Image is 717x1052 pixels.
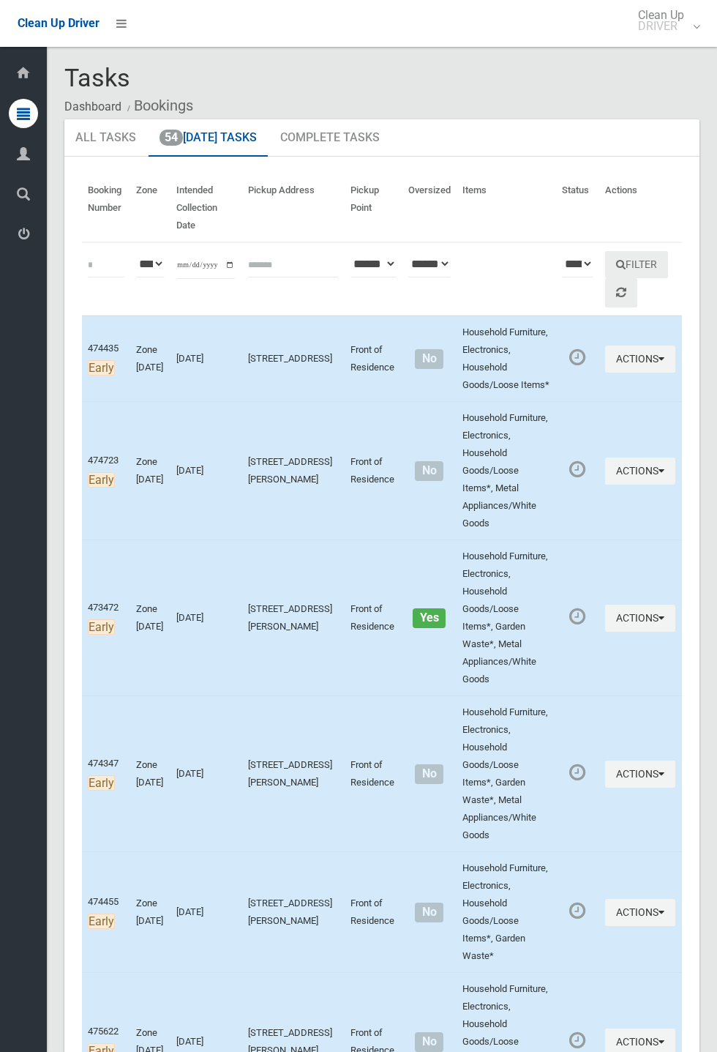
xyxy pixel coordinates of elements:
span: No [415,1032,443,1052]
td: [DATE] [170,540,242,696]
td: [STREET_ADDRESS] [242,316,345,402]
td: [STREET_ADDRESS][PERSON_NAME] [242,540,345,696]
td: [DATE] [170,852,242,973]
a: Complete Tasks [269,119,391,157]
h4: Normal sized [408,768,451,780]
td: Household Furniture, Electronics, Household Goods/Loose Items*, Metal Appliances/White Goods [457,402,556,540]
button: Filter [605,251,668,278]
td: 474723 [82,402,130,540]
th: Intended Collection Date [170,174,242,242]
td: Zone [DATE] [130,316,170,402]
span: 54 [159,130,183,146]
td: Front of Residence [345,696,402,852]
td: Zone [DATE] [130,402,170,540]
a: Clean Up Driver [18,12,100,34]
td: Household Furniture, Electronics, Household Goods/Loose Items*, Garden Waste* [457,852,556,973]
i: Booking awaiting collection. Mark as collected or report issues to complete task. [569,607,585,626]
li: Bookings [124,92,193,119]
i: Booking awaiting collection. Mark as collected or report issues to complete task. [569,460,585,479]
a: Dashboard [64,100,121,113]
th: Pickup Point [345,174,402,242]
th: Items [457,174,556,242]
span: Clean Up Driver [18,16,100,30]
th: Pickup Address [242,174,345,242]
span: Early [88,360,115,376]
td: Zone [DATE] [130,540,170,696]
i: Booking awaiting collection. Mark as collected or report issues to complete task. [569,1031,585,1050]
span: Early [88,619,115,635]
td: [DATE] [170,316,242,402]
td: 474435 [82,316,130,402]
span: Early [88,775,115,791]
h4: Normal sized [408,906,451,919]
td: Household Furniture, Electronics, Household Goods/Loose Items*, Garden Waste*, Metal Appliances/W... [457,540,556,696]
th: Oversized [402,174,457,242]
td: Front of Residence [345,402,402,540]
button: Actions [605,458,675,485]
span: Tasks [64,63,130,92]
td: Zone [DATE] [130,696,170,852]
td: Front of Residence [345,540,402,696]
small: DRIVER [638,20,684,31]
button: Actions [605,899,675,926]
span: No [415,903,443,922]
i: Booking awaiting collection. Mark as collected or report issues to complete task. [569,348,585,367]
span: No [415,461,443,481]
span: Early [88,914,115,929]
button: Actions [605,346,675,373]
h4: Normal sized [408,465,451,477]
span: No [415,349,443,369]
h4: Oversized [408,612,451,624]
i: Booking awaiting collection. Mark as collected or report issues to complete task. [569,763,585,782]
button: Actions [605,605,675,632]
td: 473472 [82,540,130,696]
td: Household Furniture, Electronics, Household Goods/Loose Items*, Garden Waste*, Metal Appliances/W... [457,696,556,852]
span: No [415,764,443,784]
span: Yes [413,608,446,628]
td: Front of Residence [345,316,402,402]
td: Household Furniture, Electronics, Household Goods/Loose Items* [457,316,556,402]
td: [STREET_ADDRESS][PERSON_NAME] [242,402,345,540]
button: Actions [605,761,675,788]
th: Status [556,174,599,242]
td: 474455 [82,852,130,973]
h4: Normal sized [408,353,451,365]
td: [STREET_ADDRESS][PERSON_NAME] [242,852,345,973]
a: 54[DATE] Tasks [149,119,268,157]
h4: Normal sized [408,1036,451,1048]
a: All Tasks [64,119,147,157]
td: [STREET_ADDRESS][PERSON_NAME] [242,696,345,852]
td: Front of Residence [345,852,402,973]
i: Booking awaiting collection. Mark as collected or report issues to complete task. [569,901,585,920]
td: 474347 [82,696,130,852]
span: Clean Up [631,10,699,31]
th: Actions [599,174,682,242]
th: Zone [130,174,170,242]
td: [DATE] [170,696,242,852]
td: [DATE] [170,402,242,540]
th: Booking Number [82,174,130,242]
td: Zone [DATE] [130,852,170,973]
span: Early [88,472,115,488]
